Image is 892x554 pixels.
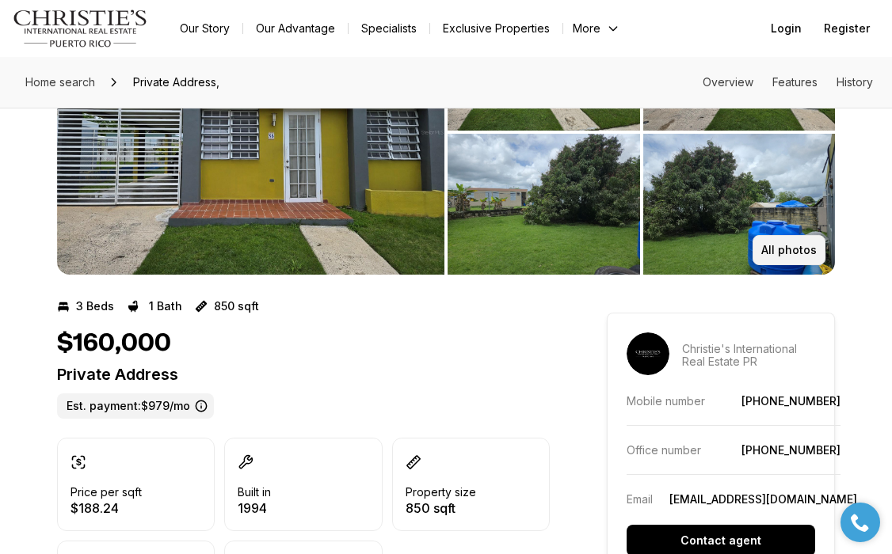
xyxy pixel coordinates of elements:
[771,22,802,35] span: Login
[741,443,841,457] a: [PHONE_NUMBER]
[627,443,701,457] p: Office number
[406,486,476,499] p: Property size
[238,502,271,514] p: 1994
[643,134,836,275] button: View image gallery
[57,365,550,384] p: Private Address
[71,502,142,514] p: $188.24
[563,17,630,40] button: More
[406,502,476,514] p: 850 sqft
[627,492,653,506] p: Email
[214,300,259,313] p: 850 sqft
[627,394,705,408] p: Mobile number
[19,70,101,95] a: Home search
[13,9,148,47] img: logo
[238,486,271,499] p: Built in
[25,75,95,89] span: Home search
[772,75,818,89] a: Skip to: Features
[448,134,640,275] button: View image gallery
[71,486,142,499] p: Price per sqft
[814,13,879,44] button: Register
[57,328,171,359] h1: $160,000
[57,393,214,419] label: Est. payment: $979/mo
[741,394,841,408] a: [PHONE_NUMBER]
[127,70,226,95] span: Private Address,
[149,300,182,313] p: 1 Bath
[669,492,857,506] a: [EMAIL_ADDRESS][DOMAIN_NAME]
[167,17,242,40] a: Our Story
[430,17,562,40] a: Exclusive Properties
[680,534,761,547] p: Contact agent
[682,343,815,368] p: Christie's International Real Estate PR
[243,17,348,40] a: Our Advantage
[703,76,873,89] nav: Page section menu
[76,300,114,313] p: 3 Beds
[824,22,870,35] span: Register
[761,13,811,44] button: Login
[753,235,825,265] button: All photos
[837,75,873,89] a: Skip to: History
[761,244,817,256] p: All photos
[703,75,753,89] a: Skip to: Overview
[349,17,429,40] a: Specialists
